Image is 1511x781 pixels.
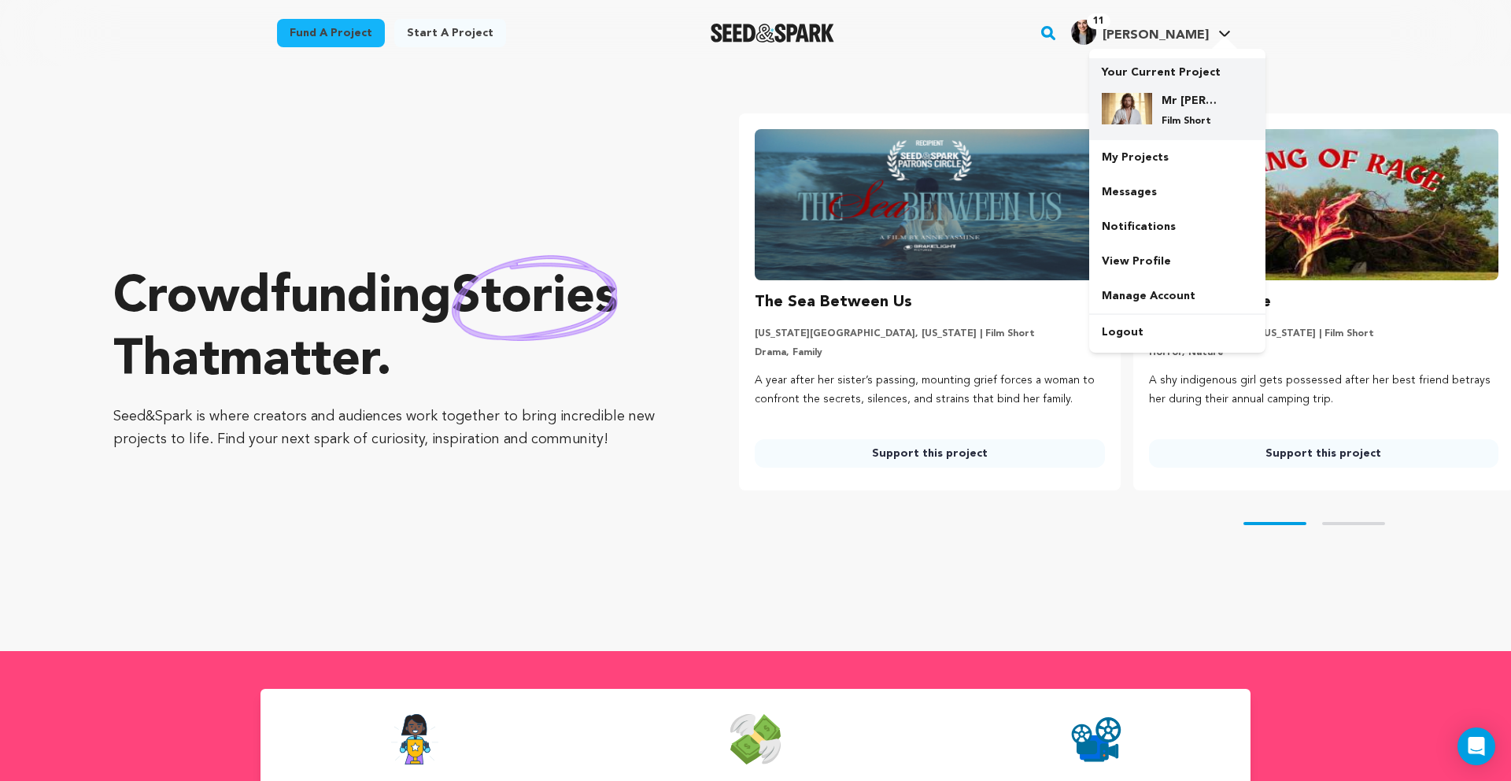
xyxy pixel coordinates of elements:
p: A year after her sister’s passing, mounting grief forces a woman to confront the secrets, silence... [755,372,1104,409]
a: View Profile [1089,244,1265,279]
a: Support this project [755,439,1104,468]
p: [GEOGRAPHIC_DATA], [US_STATE] | Film Short [1149,328,1498,340]
a: My Projects [1089,140,1265,175]
span: 11 [1087,13,1110,29]
a: Your Current Project Mr [PERSON_NAME] Film Short [1102,58,1253,140]
p: Seed&Spark is where creators and audiences work together to bring incredible new projects to life... [113,405,676,451]
img: Seed&Spark Success Rate Icon [390,714,439,764]
div: Open Intercom Messenger [1457,727,1495,765]
span: [PERSON_NAME] [1103,29,1209,42]
a: Manage Account [1089,279,1265,313]
a: Notifications [1089,209,1265,244]
span: Noyes B.'s Profile [1068,17,1234,50]
img: Seed&Spark Logo Dark Mode [711,24,834,43]
a: Fund a project [277,19,385,47]
p: A shy indigenous girl gets possessed after her best friend betrays her during their annual campin... [1149,372,1498,409]
h4: Mr [PERSON_NAME] [1162,93,1218,109]
img: hand sketched image [452,255,618,341]
img: Coming of Rage image [1149,129,1498,280]
a: Start a project [394,19,506,47]
a: Seed&Spark Homepage [711,24,834,43]
p: Your Current Project [1102,58,1253,80]
img: 923525ef5214e063.jpg [1071,20,1096,45]
p: Horror, Nature [1149,346,1498,359]
img: Seed&Spark Money Raised Icon [730,714,781,764]
p: Film Short [1162,115,1218,128]
a: Noyes B.'s Profile [1068,17,1234,45]
p: Crowdfunding that . [113,267,676,393]
div: Noyes B.'s Profile [1071,20,1209,45]
a: Support this project [1149,439,1498,468]
img: 6cb76757bd0ef755.png [1102,93,1152,124]
span: matter [220,336,376,387]
a: Logout [1089,315,1265,350]
p: Drama, Family [755,346,1104,359]
img: Seed&Spark Projects Created Icon [1071,714,1121,764]
h3: The Sea Between Us [755,290,912,315]
img: The Sea Between Us image [755,129,1104,280]
a: Messages [1089,175,1265,209]
p: [US_STATE][GEOGRAPHIC_DATA], [US_STATE] | Film Short [755,328,1104,340]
